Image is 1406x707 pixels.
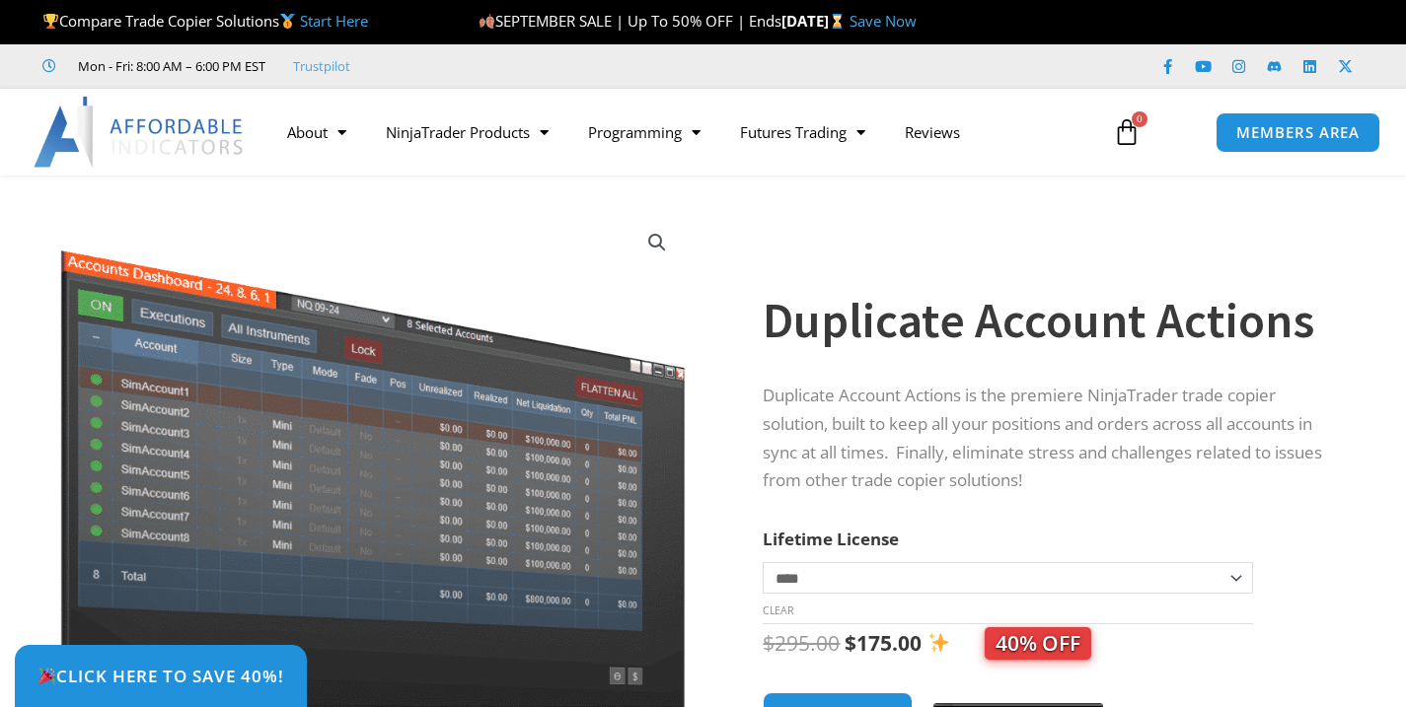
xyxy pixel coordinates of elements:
a: Trustpilot [293,54,350,78]
span: Click Here to save 40%! [37,668,284,684]
a: MEMBERS AREA [1216,112,1380,153]
span: MEMBERS AREA [1236,125,1360,140]
label: Lifetime License [763,528,899,550]
a: 🎉Click Here to save 40%! [15,645,307,707]
a: NinjaTrader Products [366,109,568,155]
nav: Menu [267,109,1097,155]
bdi: 175.00 [845,629,922,657]
a: Clear options [763,603,793,617]
h1: Duplicate Account Actions [763,286,1339,355]
bdi: 295.00 [763,629,840,657]
strong: [DATE] [781,11,850,31]
img: 🎉 [38,668,55,684]
span: 40% OFF [985,627,1091,660]
a: About [267,109,366,155]
span: $ [845,629,856,657]
a: Save Now [850,11,917,31]
img: ⌛ [830,14,845,29]
img: 🏆 [43,14,58,29]
a: Reviews [885,109,980,155]
a: 0 [1083,104,1170,161]
span: 0 [1132,111,1147,127]
span: $ [763,629,775,657]
p: Duplicate Account Actions is the premiere NinjaTrader trade copier solution, built to keep all yo... [763,382,1339,496]
span: Mon - Fri: 8:00 AM – 6:00 PM EST [73,54,265,78]
img: 🥇 [280,14,295,29]
img: 🍂 [480,14,494,29]
span: SEPTEMBER SALE | Up To 50% OFF | Ends [479,11,781,31]
img: LogoAI | Affordable Indicators – NinjaTrader [34,97,246,168]
a: Programming [568,109,720,155]
a: Futures Trading [720,109,885,155]
span: Compare Trade Copier Solutions [42,11,368,31]
img: ✨ [928,632,949,653]
a: View full-screen image gallery [639,225,675,260]
a: Start Here [300,11,368,31]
